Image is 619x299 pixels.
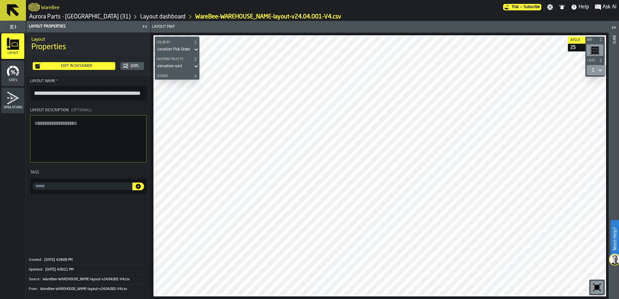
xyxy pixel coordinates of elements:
a: link-to-/wh/i/aa2e4adb-2cd5-4688-aa4a-ec82bcf75d46/layouts/7038628a-c8e1-4c8f-a21e-405d112be495 [195,13,341,20]
div: Updated [29,268,45,272]
label: button-toolbar-Layout Name [30,79,147,100]
span: Tags [30,171,39,174]
span: WareBee-WAREHOUSE_NAME-layout-v24.04.001-V4.csv [43,277,130,282]
div: DropdownMenuValue-1 [592,68,594,73]
a: link-to-/wh/i/aa2e4adb-2cd5-4688-aa4a-ec82bcf75d46/designer [140,13,186,20]
a: logo-header [28,1,40,13]
button: Updated:[DATE] 4:30:11 PM [29,265,148,274]
div: Source [29,277,42,282]
button: button- [155,39,199,46]
div: Menu Subscription [503,4,541,10]
label: button-toggle-Settings [544,4,556,10]
button: Source:WareBee-WAREHOUSE_NAME-layout-v24.04.001-V4.csv [29,275,148,284]
a: logo-header [155,282,191,295]
span: Stats [1,79,24,82]
span: : [37,287,38,291]
span: Subscribe [523,5,540,9]
div: KeyValueItem-Source [29,274,148,284]
span: Ask AI [602,3,616,11]
div: KeyValueItem-From [29,284,148,294]
span: — [520,5,522,9]
div: DropdownMenuValue-sortOrder [157,47,190,52]
div: DropdownMenuValue-elevation-sort [155,62,199,70]
span: Bay [586,38,598,42]
span: : [42,268,43,272]
label: Need Help? [611,221,618,257]
button: button- [155,56,199,62]
div: Layout Properties [28,24,140,29]
span: Heatmap Palette [155,58,192,61]
label: input-value- [33,183,132,190]
span: Help [579,3,589,11]
div: Info [612,34,616,297]
div: DropdownMenuValue-sortOrder [155,46,199,53]
div: button-toolbar-undefined [589,280,605,295]
div: 25 [568,44,599,51]
a: link-to-/wh/i/aa2e4adb-2cd5-4688-aa4a-ec82bcf75d46/pricing/ [503,4,541,10]
div: DropdownMenuValue-1 [589,66,603,74]
input: input-value- input-value- [33,183,132,190]
li: menu Simulations [1,88,24,114]
span: Legend [155,74,192,78]
span: [DATE] 4:28:09 PM [44,258,73,262]
label: button-toggle-Close me [140,23,149,30]
button: button-Jobs [120,62,144,70]
div: Layout Name [30,79,147,83]
li: menu Layout [1,33,24,59]
li: menu Stats [1,61,24,86]
button: button- [155,73,199,79]
span: WareBee-WAREHOUSE_NAME-layout-v24.04.001-V4.csv [40,287,127,291]
a: link-to-/wh/i/aa2e4adb-2cd5-4688-aa4a-ec82bcf75d46 [29,13,130,20]
label: button-toggle-Help [568,3,592,11]
button: From:WareBee-WAREHOUSE_NAME-layout-v24.04.001-V4.csv [29,284,148,294]
header: Info [609,21,619,299]
span: Required [56,79,58,83]
button: button- [585,57,605,64]
div: button-toolbar-undefined [585,43,605,57]
span: Layout Map [152,25,175,29]
label: Aisle [568,37,599,44]
h2: Sub Title [31,36,145,42]
span: Layout [1,51,24,55]
label: button-toggle-Ask AI [592,3,619,11]
div: Jobs [128,64,141,68]
span: Level [586,59,598,62]
svg: Reset zoom and position [592,282,602,293]
label: button-toggle-Toggle Full Menu [1,22,24,31]
span: : [41,258,42,262]
label: button-toggle-Notifications [556,4,568,10]
span: (Optional) [71,108,92,112]
label: button-toggle-Open [609,22,618,34]
span: Properties [31,42,66,52]
nav: Breadcrumb [28,13,341,21]
div: From [29,287,39,291]
button: button- [585,37,605,43]
div: DropdownMenuValue-elevation-sort [157,64,190,69]
div: KeyValueItem-Updated [29,265,148,274]
button: button-Edit in Designer [33,62,115,70]
h2: Sub Title [41,4,60,10]
span: Trial [512,5,519,9]
span: Layout Description [30,108,69,112]
span: Color by [155,41,192,44]
button: button- [132,183,144,190]
span: [DATE] 4:30:11 PM [45,268,73,272]
button: Created:[DATE] 4:28:09 PM [29,255,148,265]
header: Layout Properties [26,21,151,32]
div: KeyValueItem-Created [29,255,148,265]
span: Simulations [1,106,24,109]
input: button-toolbar-Layout Name [30,86,147,100]
div: title-Properties [26,32,151,56]
textarea: Layout Description(Optional) [30,115,147,162]
div: Edit in Designer [40,64,113,68]
div: Created [29,258,44,262]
